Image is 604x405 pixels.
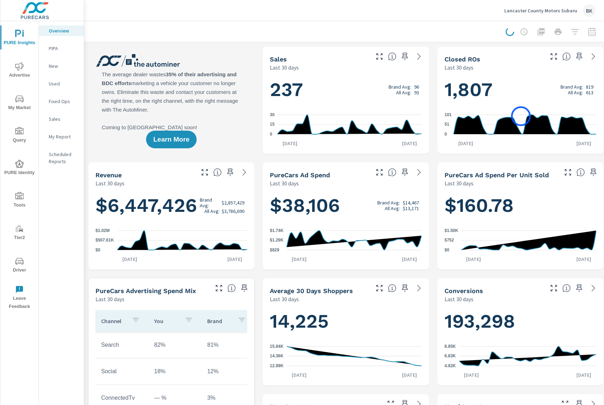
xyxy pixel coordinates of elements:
[95,228,110,233] text: $1.02M
[49,133,78,140] p: My Report
[202,363,255,380] td: 12%
[270,354,284,359] text: 14.36K
[399,51,411,62] span: Save this to your personalized report
[270,63,299,72] p: Last 30 days
[287,371,312,379] p: [DATE]
[270,78,422,102] h1: 237
[2,285,36,311] span: Leave Feedback
[388,168,396,177] span: Total cost of media for all PureCars channels for the selected dealership group over the selected...
[200,197,220,208] p: Brand Avg:
[413,51,425,62] a: See more details in report
[270,309,422,333] h1: 14,225
[149,336,202,354] td: 82%
[389,84,411,90] p: Brand Avg:
[445,132,447,137] text: 0
[413,282,425,294] a: See more details in report
[576,168,585,177] span: Average cost of advertising per each vehicle sold at the dealer over the selected date range. The...
[562,284,571,292] span: The number of dealer-specified goals completed by a visitor. [Source: This data is provided by th...
[39,96,84,107] div: Fixed Ops
[101,317,126,324] p: Channel
[445,344,456,349] text: 8.85K
[95,295,124,303] p: Last 30 days
[270,238,284,243] text: $1.29K
[461,256,486,263] p: [DATE]
[588,282,599,294] a: See more details in report
[153,136,189,143] span: Learn More
[445,193,596,218] h1: $160.78
[445,55,480,63] h5: Closed ROs
[49,27,78,34] p: Overview
[445,363,456,368] text: 4.82K
[396,90,411,95] p: All Avg:
[562,167,574,178] button: Make Fullscreen
[39,61,84,71] div: New
[270,344,284,349] text: 15.84K
[399,167,411,178] span: Save this to your personalized report
[202,336,255,354] td: 81%
[49,80,78,87] p: Used
[571,140,596,147] p: [DATE]
[270,112,275,117] text: 30
[49,62,78,70] p: New
[374,282,385,294] button: Make Fullscreen
[403,206,419,211] p: $13,171
[270,228,284,233] text: $1.74K
[459,371,484,379] p: [DATE]
[287,256,312,263] p: [DATE]
[2,30,36,47] span: PURE Insights
[2,127,36,144] span: Query
[445,238,454,243] text: $752
[574,282,585,294] span: Save this to your personalized report
[154,317,179,324] p: You
[385,206,400,211] p: All Avg:
[2,62,36,79] span: Advertise
[270,193,422,218] h1: $38,106
[49,151,78,165] p: Scheduled Reports
[414,90,419,95] p: 93
[388,284,396,292] span: A rolling 30 day total of daily Shoppers on the dealership website, averaged over the selected da...
[95,193,247,218] h1: $6,447,426
[39,43,84,54] div: PIPA
[213,282,225,294] button: Make Fullscreen
[399,282,411,294] span: Save this to your personalized report
[588,167,599,178] span: Save this to your personalized report
[222,208,244,214] p: $3,786,690
[227,284,236,292] span: This table looks at how you compare to the amount of budget you spend per channel as opposed to y...
[445,179,474,187] p: Last 30 days
[504,7,577,14] p: Lancaster County Motors Subaru
[445,112,452,117] text: 101
[445,287,483,294] h5: Conversions
[204,208,220,214] p: All Avg:
[222,256,247,263] p: [DATE]
[270,287,353,294] h5: Average 30 Days Shoppers
[95,179,124,187] p: Last 30 days
[49,45,78,52] p: PIPA
[571,256,596,263] p: [DATE]
[397,140,422,147] p: [DATE]
[2,160,36,177] span: PURE Identity
[583,4,596,17] div: BK
[413,167,425,178] a: See more details in report
[445,171,549,179] h5: PureCars Ad Spend Per Unit Sold
[374,51,385,62] button: Make Fullscreen
[445,78,596,102] h1: 1,807
[2,257,36,274] span: Driver
[453,140,478,147] p: [DATE]
[39,149,84,167] div: Scheduled Reports
[270,295,299,303] p: Last 30 days
[95,336,149,354] td: Search
[2,95,36,112] span: My Market
[445,63,474,72] p: Last 30 days
[49,98,78,105] p: Fixed Ops
[222,200,244,206] p: $2,857,429
[39,114,84,124] div: Sales
[403,200,419,206] p: $14,467
[49,115,78,123] p: Sales
[239,167,250,178] a: See more details in report
[445,248,449,252] text: $0
[270,171,330,179] h5: PureCars Ad Spend
[95,171,122,179] h5: Revenue
[397,256,422,263] p: [DATE]
[39,25,84,36] div: Overview
[397,371,422,379] p: [DATE]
